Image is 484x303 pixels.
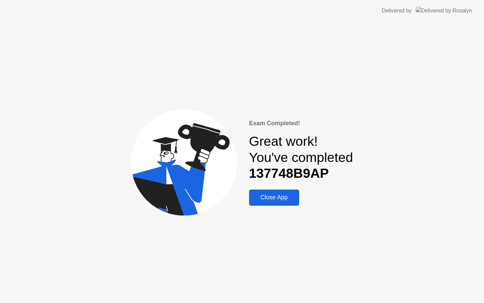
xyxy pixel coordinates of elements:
div: Delivered by [382,7,412,15]
div: Close App [251,194,297,201]
b: 137748B9AP [249,166,329,180]
button: Close App [249,190,299,206]
div: Great work! You've completed [249,133,353,181]
img: Delivered by Rosalyn [416,7,472,14]
div: Exam Completed! [249,119,353,128]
